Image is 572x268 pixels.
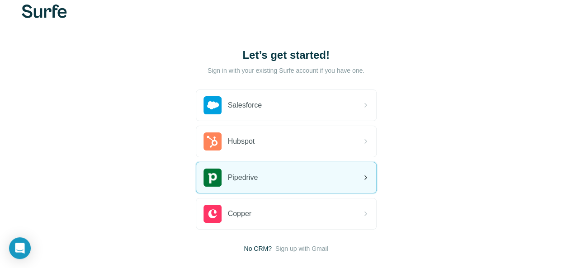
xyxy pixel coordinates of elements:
span: Salesforce [228,100,262,111]
span: Pipedrive [228,172,258,183]
img: Surfe's logo [22,5,67,18]
div: Open Intercom Messenger [9,237,31,259]
img: pipedrive's logo [203,169,222,187]
span: No CRM? [244,244,271,253]
span: Hubspot [228,136,255,147]
img: hubspot's logo [203,132,222,150]
button: Sign up with Gmail [275,244,328,253]
p: Sign in with your existing Surfe account if you have one. [208,66,364,75]
h1: Let’s get started! [196,48,377,62]
img: copper's logo [203,205,222,223]
img: salesforce's logo [203,96,222,114]
span: Copper [228,208,251,219]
